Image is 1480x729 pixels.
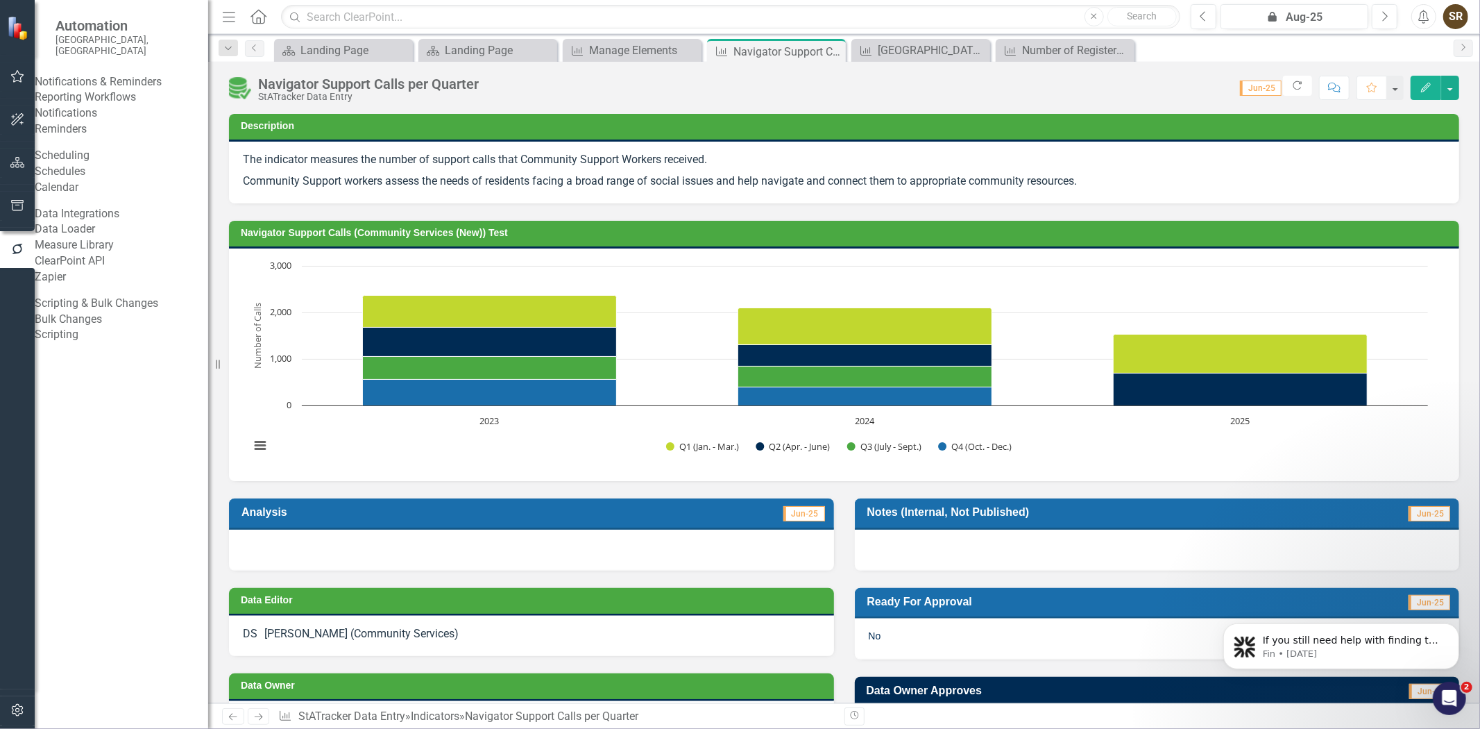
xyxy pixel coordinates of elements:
[35,312,208,328] a: Bulk Changes
[35,180,208,196] a: Calendar
[1461,682,1472,693] span: 2
[951,440,1012,453] text: Q4 (Oct. - Dec.)
[738,308,992,345] path: 2024, 785. Q1 (Jan. - Mar.).
[738,387,992,406] path: 2024, 395. Q4 (Oct. - Dec.).
[422,42,554,59] a: Landing Page
[465,710,638,723] div: Navigator Support Calls per Quarter
[56,34,194,57] small: [GEOGRAPHIC_DATA], [GEOGRAPHIC_DATA]
[298,710,405,723] a: StATracker Data Entry
[35,148,90,164] div: Scheduling
[769,440,830,453] text: Q2 (Apr. - June)
[1114,335,1368,374] path: 2025, 850. Q1 (Jan. - Mar.).
[243,259,1435,467] svg: Interactive chart
[1202,594,1480,692] iframe: Intercom notifications message
[480,414,500,427] text: 2023
[363,380,617,406] path: 2023, 553. Q4 (Oct. - Dec.).
[258,76,479,92] div: Navigator Support Calls per Quarter
[241,680,827,691] h3: Data Owner
[1127,10,1157,22] span: Search
[250,435,269,455] button: View chart menu, Chart
[566,42,698,59] a: Manage Elements
[243,626,257,642] div: DS
[1231,414,1250,427] text: 2025
[241,228,1452,238] h3: Navigator Support Calls (Community Services (New)) Test
[300,42,409,59] div: Landing Page
[1225,9,1363,26] div: Aug-25
[270,305,291,318] text: 2,000
[1433,682,1466,715] iframe: Intercom live chat
[35,327,208,343] a: Scripting
[411,710,459,723] a: Indicators
[35,269,208,285] a: Zapier
[363,328,617,357] path: 2023, 631. Q2 (Apr. - June).
[363,296,617,328] path: 2023, 683. Q1 (Jan. - Mar.).
[287,399,291,411] text: 0
[679,440,739,453] text: Q1 (Jan. - Mar.)
[738,345,992,367] path: 2024, 471. Q2 (Apr. - June).
[867,505,1329,519] h3: Notes (Internal, Not Published)
[363,328,1368,406] g: Q2 (Apr. - June), bar series 2 of 4 with 3 bars.
[241,505,543,519] h3: Analysis
[56,17,194,34] span: Automation
[783,506,825,521] span: Jun-25
[999,42,1131,59] a: Number of Registered Participants for Cultural Programs (Biannually)
[243,152,1445,171] p: The indicator measures the number of support calls that Community Support Workers received.
[35,164,208,180] a: Schedules
[1409,506,1450,521] span: Jun-25
[278,709,833,725] div: » »
[878,42,987,59] div: [GEOGRAPHIC_DATA] Events per Quarter
[270,352,291,364] text: 1,000
[860,440,921,453] text: Q3 (July - Sept.)
[938,441,1013,453] button: Show Q4 (Oct. - Dec.)
[229,77,251,99] img: Data Entered
[35,90,208,106] a: Reporting Workflows
[7,16,31,40] img: ClearPoint Strategy
[855,42,987,59] a: [GEOGRAPHIC_DATA] Events per Quarter
[35,206,119,222] div: Data Integrations
[363,357,617,380] path: 2023, 495. Q3 (July - Sept.).
[241,121,1452,131] h3: Description
[738,367,992,387] path: 2024, 447. Q3 (July - Sept.).
[867,684,1293,697] h3: Data Owner Approves
[1022,42,1131,59] div: Number of Registered Participants for Cultural Programs (Biannually)
[35,74,162,90] div: Notifications & Reminders
[35,121,208,137] a: Reminders
[243,259,1445,467] div: Chart. Highcharts interactive chart.
[35,296,158,312] div: Scripting & Bulk Changes
[258,92,479,102] div: StATracker Data Entry
[1114,374,1368,406] path: 2025, 687. Q2 (Apr. - June).
[1220,4,1368,29] button: Aug-25
[264,626,459,642] div: [PERSON_NAME] (Community Services)
[363,296,1368,374] g: Q1 (Jan. - Mar.), bar series 1 of 4 with 3 bars.
[869,630,881,642] span: No
[847,441,923,453] button: Show Q3 (July - Sept.)
[363,266,1241,387] g: Q3 (July - Sept.), bar series 3 of 4 with 3 bars.
[35,106,208,121] a: Notifications
[281,5,1180,29] input: Search ClearPoint...
[278,42,409,59] a: Landing Page
[867,595,1282,608] h3: Ready For Approval
[1240,81,1282,96] span: Jun-25
[666,441,740,453] button: Show Q1 (Jan. - Mar.)
[270,259,291,271] text: 3,000
[251,303,264,369] text: Number of Calls
[445,42,554,59] div: Landing Page
[733,43,842,60] div: Navigator Support Calls per Quarter
[856,414,876,427] text: 2024
[35,253,208,269] a: ClearPoint API
[1443,4,1468,29] button: SR
[35,221,208,237] a: Data Loader
[243,171,1445,190] p: Community Support workers assess the needs of residents facing a broad range of social issues and...
[35,237,208,253] a: Measure Library
[241,595,827,605] h3: Data Editor
[589,42,698,59] div: Manage Elements
[1107,7,1177,26] button: Search
[756,441,831,453] button: Show Q2 (Apr. - June)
